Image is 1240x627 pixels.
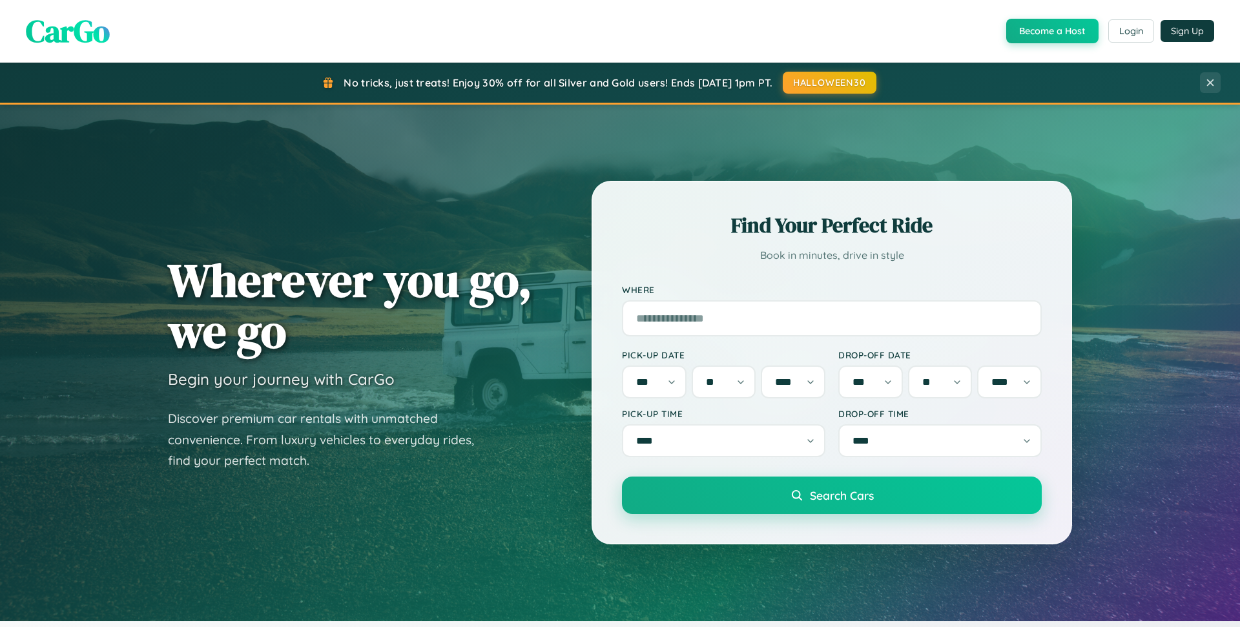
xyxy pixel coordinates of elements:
[344,76,772,89] span: No tricks, just treats! Enjoy 30% off for all Silver and Gold users! Ends [DATE] 1pm PT.
[838,349,1042,360] label: Drop-off Date
[622,408,825,419] label: Pick-up Time
[622,246,1042,265] p: Book in minutes, drive in style
[168,369,395,389] h3: Begin your journey with CarGo
[622,284,1042,295] label: Where
[168,254,532,356] h1: Wherever you go, we go
[838,408,1042,419] label: Drop-off Time
[622,349,825,360] label: Pick-up Date
[783,72,876,94] button: HALLOWEEN30
[1161,20,1214,42] button: Sign Up
[622,211,1042,240] h2: Find Your Perfect Ride
[1108,19,1154,43] button: Login
[1006,19,1099,43] button: Become a Host
[810,488,874,502] span: Search Cars
[26,10,110,52] span: CarGo
[168,408,491,471] p: Discover premium car rentals with unmatched convenience. From luxury vehicles to everyday rides, ...
[622,477,1042,514] button: Search Cars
